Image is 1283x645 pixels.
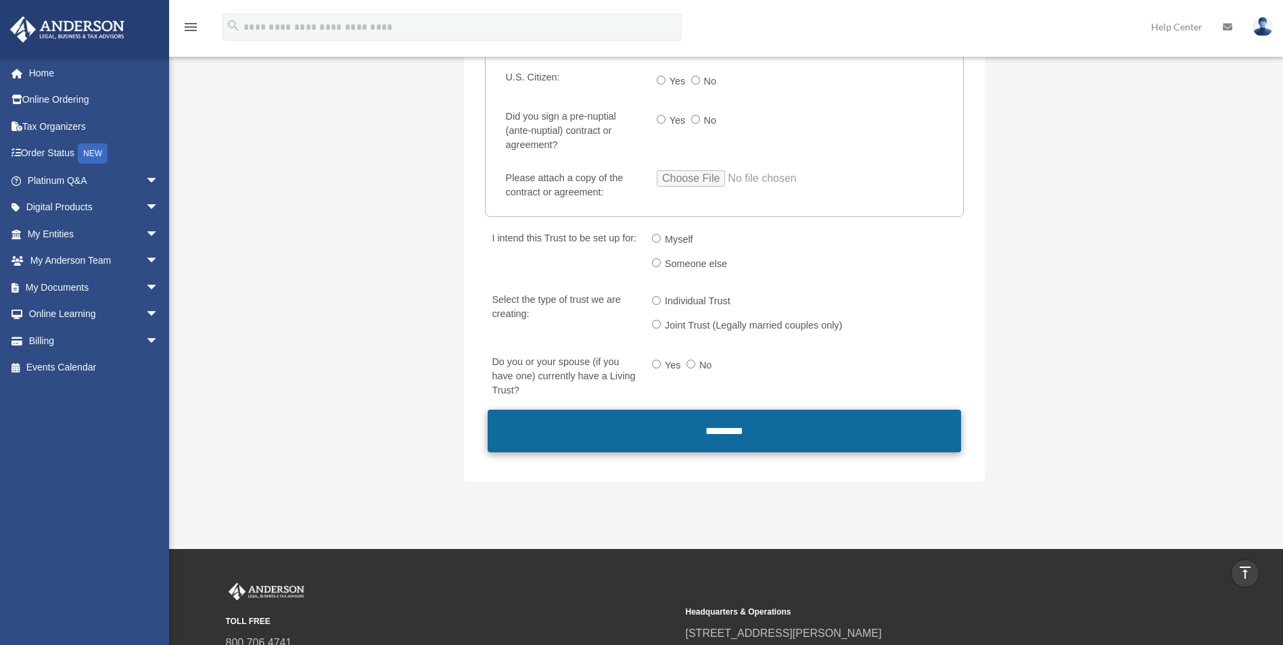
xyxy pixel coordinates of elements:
[9,354,179,381] a: Events Calendar
[9,220,179,247] a: My Entitiesarrow_drop_down
[661,254,732,275] label: Someone else
[226,18,241,33] i: search
[486,291,641,339] label: Select the type of trust we are creating:
[9,140,179,168] a: Order StatusNEW
[486,229,641,277] label: I intend this Trust to be set up for:
[9,247,179,274] a: My Anderson Teamarrow_drop_down
[9,301,179,328] a: Online Learningarrow_drop_down
[500,108,646,156] label: Did you sign a pre-nuptial (ante-nuptial) contract or agreement?
[183,19,199,35] i: menu
[145,274,172,302] span: arrow_drop_down
[9,327,179,354] a: Billingarrow_drop_down
[666,71,691,93] label: Yes
[500,69,646,95] label: U.S. Citizen:
[226,615,676,629] small: TOLL FREE
[1237,565,1253,581] i: vertical_align_top
[145,194,172,222] span: arrow_drop_down
[9,274,179,301] a: My Documentsarrow_drop_down
[661,291,736,313] label: Individual Trust
[700,71,722,93] label: No
[500,169,646,202] label: Please attach a copy of the contract or agreement:
[661,315,848,337] label: Joint Trust (Legally married couples only)
[695,355,718,377] label: No
[6,16,129,43] img: Anderson Advisors Platinum Portal
[78,143,108,164] div: NEW
[700,110,722,132] label: No
[9,167,179,194] a: Platinum Q&Aarrow_drop_down
[661,355,686,377] label: Yes
[9,194,179,221] a: Digital Productsarrow_drop_down
[145,301,172,329] span: arrow_drop_down
[9,87,179,114] a: Online Ordering
[686,627,882,639] a: [STREET_ADDRESS][PERSON_NAME]
[1253,17,1273,37] img: User Pic
[9,59,179,87] a: Home
[1231,559,1259,588] a: vertical_align_top
[666,110,691,132] label: Yes
[183,24,199,35] a: menu
[226,583,307,600] img: Anderson Advisors Platinum Portal
[486,353,641,400] label: Do you or your spouse (if you have one) currently have a Living Trust?
[145,327,172,355] span: arrow_drop_down
[145,247,172,275] span: arrow_drop_down
[145,167,172,195] span: arrow_drop_down
[661,229,699,251] label: Myself
[145,220,172,248] span: arrow_drop_down
[9,113,179,140] a: Tax Organizers
[686,605,1136,619] small: Headquarters & Operations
